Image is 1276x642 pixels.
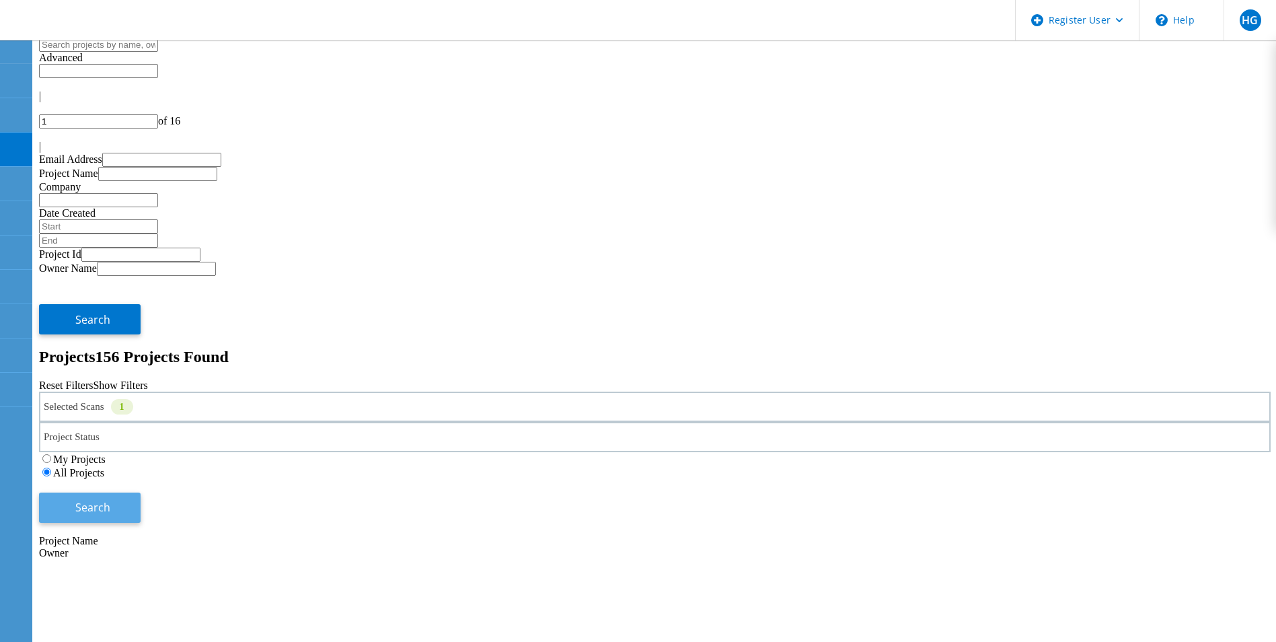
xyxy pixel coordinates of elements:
label: Project Id [39,248,81,260]
label: Project Name [39,168,98,179]
span: 156 Projects Found [96,348,229,365]
label: Date Created [39,207,96,219]
button: Search [39,304,141,334]
label: Owner Name [39,262,97,274]
span: Search [75,312,110,327]
label: Company [39,181,81,192]
input: Start [39,219,158,234]
span: Advanced [39,52,83,63]
a: Show Filters [93,380,147,391]
a: Reset Filters [39,380,93,391]
a: Live Optics Dashboard [13,26,158,38]
div: 1 [111,399,133,415]
svg: \n [1156,14,1168,26]
input: Search projects by name, owner, ID, company, etc [39,38,158,52]
input: End [39,234,158,248]
div: Project Status [39,422,1271,452]
label: All Projects [53,467,104,478]
label: Email Address [39,153,102,165]
button: Search [39,493,141,523]
label: My Projects [53,454,106,465]
span: Search [75,500,110,515]
div: Project Name [39,535,1271,547]
b: Projects [39,348,96,365]
div: Selected Scans [39,392,1271,422]
span: of 16 [158,115,180,127]
div: | [39,141,1271,153]
span: HG [1242,15,1258,26]
div: | [39,90,1271,102]
div: Owner [39,547,1271,559]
